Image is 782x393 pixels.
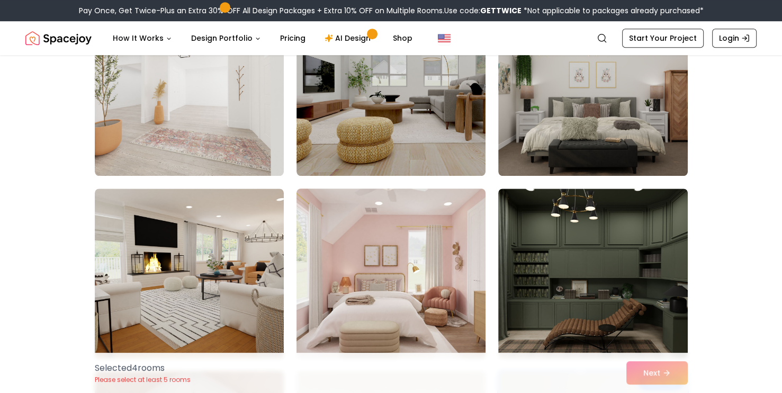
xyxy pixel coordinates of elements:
a: Pricing [272,28,314,49]
a: Start Your Project [622,29,704,48]
a: Shop [384,28,421,49]
img: United States [438,32,451,44]
p: Selected 4 room s [95,362,191,374]
img: Room room-15 [498,189,687,358]
a: Login [712,29,757,48]
nav: Main [104,28,421,49]
nav: Global [25,21,757,55]
button: Design Portfolio [183,28,269,49]
b: GETTWICE [480,5,522,16]
span: *Not applicable to packages already purchased* [522,5,704,16]
p: Please select at least 5 rooms [95,376,191,384]
img: Room room-10 [95,6,284,176]
button: How It Works [104,28,181,49]
img: Room room-13 [95,189,284,358]
a: Spacejoy [25,28,92,49]
div: Pay Once, Get Twice-Plus an Extra 30% OFF All Design Packages + Extra 10% OFF on Multiple Rooms. [79,5,704,16]
img: Room room-12 [498,6,687,176]
img: Room room-11 [296,6,486,176]
a: AI Design [316,28,382,49]
span: Use code: [444,5,522,16]
img: Room room-14 [292,184,490,362]
img: Spacejoy Logo [25,28,92,49]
